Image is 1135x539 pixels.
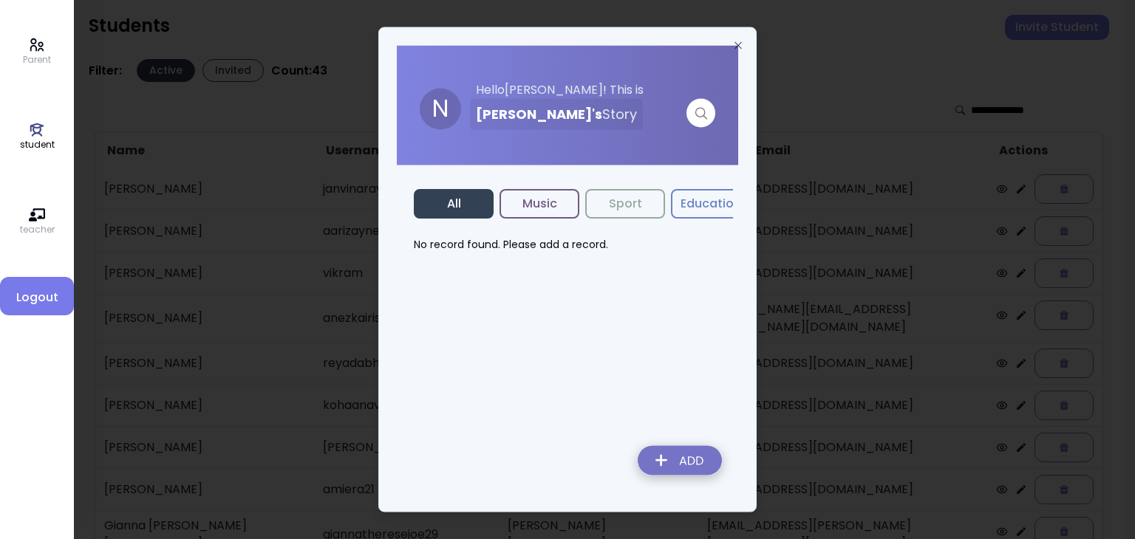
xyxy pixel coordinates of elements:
[585,189,665,219] button: Sport
[420,89,461,130] div: N
[414,237,721,253] p: No record found. Please add a record.
[671,189,751,219] button: Education
[470,81,715,99] p: Hello [PERSON_NAME] ! This is
[476,99,637,130] h3: [PERSON_NAME] 's
[602,105,637,123] span: Story
[414,189,494,219] button: All
[500,189,579,219] button: Music
[626,437,734,490] img: addRecordLogo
